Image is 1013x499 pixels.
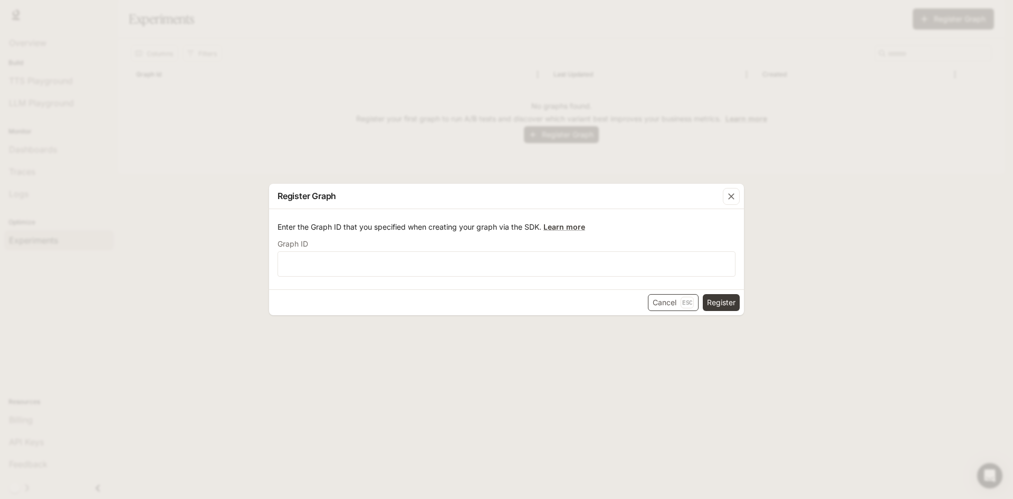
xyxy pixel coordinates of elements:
a: Learn more [543,222,585,231]
button: Register [703,294,740,311]
p: Register Graph [278,190,336,202]
p: Esc [681,297,694,308]
p: Graph ID [278,240,308,248]
p: Enter the Graph ID that you specified when creating your graph via the SDK. [278,222,735,232]
button: CancelEsc [648,294,699,311]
